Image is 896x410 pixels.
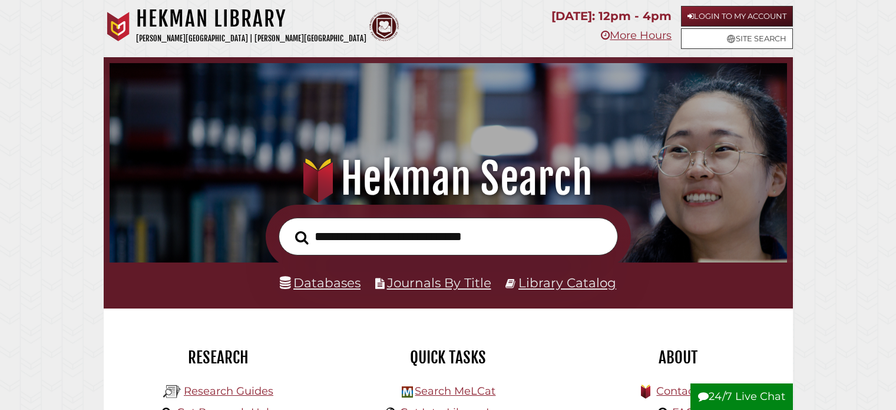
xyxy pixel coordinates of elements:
[104,12,133,41] img: Calvin University
[572,347,784,368] h2: About
[656,385,715,398] a: Contact Us
[113,347,325,368] h2: Research
[415,385,495,398] a: Search MeLCat
[289,227,315,248] button: Search
[136,32,366,45] p: [PERSON_NAME][GEOGRAPHIC_DATA] | [PERSON_NAME][GEOGRAPHIC_DATA]
[369,12,399,41] img: Calvin Theological Seminary
[184,385,273,398] a: Research Guides
[123,153,773,205] h1: Hekman Search
[163,383,181,401] img: Hekman Library Logo
[280,275,361,290] a: Databases
[681,28,793,49] a: Site Search
[518,275,616,290] a: Library Catalog
[402,386,413,398] img: Hekman Library Logo
[387,275,491,290] a: Journals By Title
[551,6,672,27] p: [DATE]: 12pm - 4pm
[295,230,309,244] i: Search
[342,347,554,368] h2: Quick Tasks
[681,6,793,27] a: Login to My Account
[136,6,366,32] h1: Hekman Library
[601,29,672,42] a: More Hours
